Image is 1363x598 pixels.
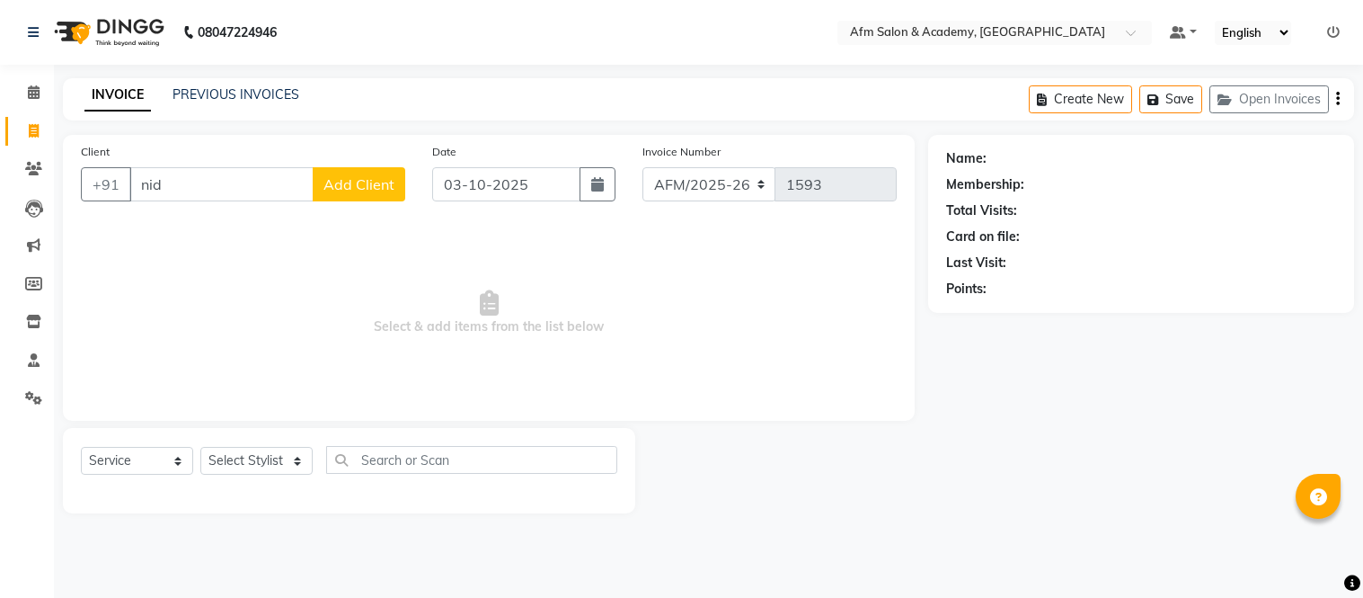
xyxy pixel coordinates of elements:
[313,167,405,201] button: Add Client
[129,167,314,201] input: Search by Name/Mobile/Email/Code
[198,7,277,58] b: 08047224946
[326,446,617,474] input: Search or Scan
[946,280,987,299] div: Points:
[432,144,456,160] label: Date
[946,175,1024,194] div: Membership:
[1029,85,1132,113] button: Create New
[81,167,131,201] button: +91
[1209,85,1329,113] button: Open Invoices
[84,79,151,112] a: INVOICE
[1139,85,1202,113] button: Save
[946,149,987,168] div: Name:
[46,7,169,58] img: logo
[173,86,299,103] a: PREVIOUS INVOICES
[946,201,1017,220] div: Total Visits:
[323,175,394,193] span: Add Client
[81,144,110,160] label: Client
[946,254,1006,272] div: Last Visit:
[1288,526,1345,580] iframe: chat widget
[81,223,897,403] span: Select & add items from the list below
[946,228,1020,246] div: Card on file:
[642,144,721,160] label: Invoice Number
